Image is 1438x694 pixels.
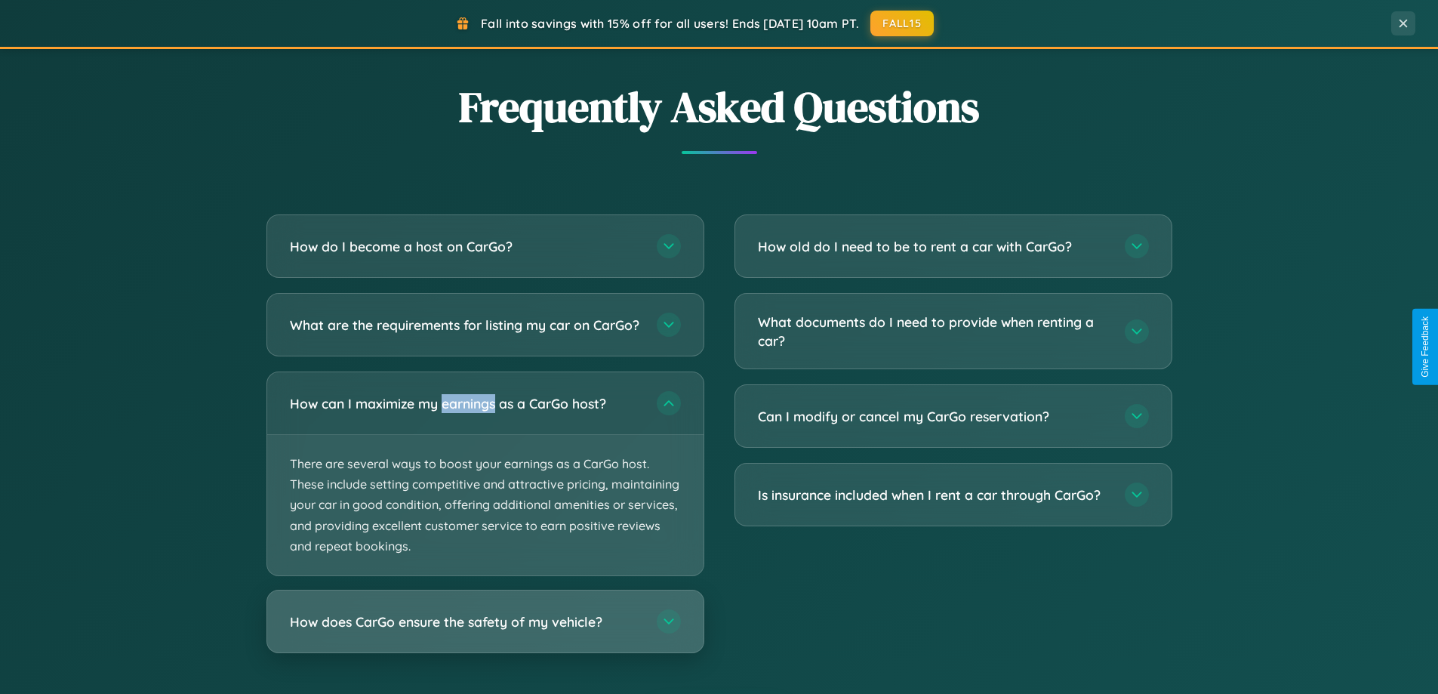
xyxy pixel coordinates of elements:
[290,316,642,335] h3: What are the requirements for listing my car on CarGo?
[290,237,642,256] h3: How do I become a host on CarGo?
[758,407,1110,426] h3: Can I modify or cancel my CarGo reservation?
[290,394,642,413] h3: How can I maximize my earnings as a CarGo host?
[758,313,1110,350] h3: What documents do I need to provide when renting a car?
[1420,316,1430,378] div: Give Feedback
[758,486,1110,504] h3: Is insurance included when I rent a car through CarGo?
[267,435,704,575] p: There are several ways to boost your earnings as a CarGo host. These include setting competitive ...
[870,11,934,36] button: FALL15
[758,237,1110,256] h3: How old do I need to be to rent a car with CarGo?
[481,16,859,31] span: Fall into savings with 15% off for all users! Ends [DATE] 10am PT.
[290,612,642,631] h3: How does CarGo ensure the safety of my vehicle?
[266,78,1172,136] h2: Frequently Asked Questions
